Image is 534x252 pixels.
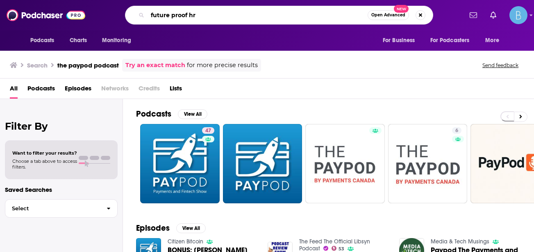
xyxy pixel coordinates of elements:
[383,35,415,46] span: For Business
[102,35,131,46] span: Monitoring
[5,120,118,132] h2: Filter By
[27,61,48,69] h3: Search
[136,223,206,233] a: EpisodesView All
[430,35,470,46] span: For Podcasters
[64,33,92,48] a: Charts
[178,109,207,119] button: View All
[299,238,370,252] a: The Feed The Official Libsyn Podcast
[339,247,344,251] span: 53
[388,124,468,203] a: 6
[136,109,207,119] a: PodcastsView All
[70,35,87,46] span: Charts
[480,62,521,69] button: Send feedback
[5,199,118,218] button: Select
[125,61,185,70] a: Try an exact match
[5,206,100,211] span: Select
[25,33,65,48] button: open menu
[148,9,368,22] input: Search podcasts, credits, & more...
[485,35,499,46] span: More
[176,223,206,233] button: View All
[332,246,345,251] a: 53
[30,35,55,46] span: Podcasts
[139,82,160,99] span: Credits
[65,82,91,99] a: Episodes
[101,82,129,99] span: Networks
[509,6,527,24] span: Logged in as BLASTmedia
[168,238,203,245] a: Citizen Bitcoin
[371,13,405,17] span: Open Advanced
[394,5,409,13] span: New
[202,127,214,134] a: 47
[136,223,170,233] h2: Episodes
[125,6,433,25] div: Search podcasts, credits, & more...
[7,7,85,23] img: Podchaser - Follow, Share and Rate Podcasts
[452,127,461,134] a: 6
[170,82,182,99] a: Lists
[455,127,458,135] span: 6
[96,33,142,48] button: open menu
[5,186,118,193] p: Saved Searches
[10,82,18,99] a: All
[377,33,425,48] button: open menu
[205,127,211,135] span: 47
[187,61,258,70] span: for more precise results
[136,109,171,119] h2: Podcasts
[431,238,489,245] a: Media & Tech Musings
[487,8,500,22] a: Show notifications dropdown
[509,6,527,24] button: Show profile menu
[57,61,119,69] h3: the paypod podcast
[140,124,220,203] a: 47
[479,33,509,48] button: open menu
[425,33,482,48] button: open menu
[12,150,77,156] span: Want to filter your results?
[12,158,77,170] span: Choose a tab above to access filters.
[27,82,55,99] a: Podcasts
[509,6,527,24] img: User Profile
[368,10,409,20] button: Open AdvancedNew
[466,8,480,22] a: Show notifications dropdown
